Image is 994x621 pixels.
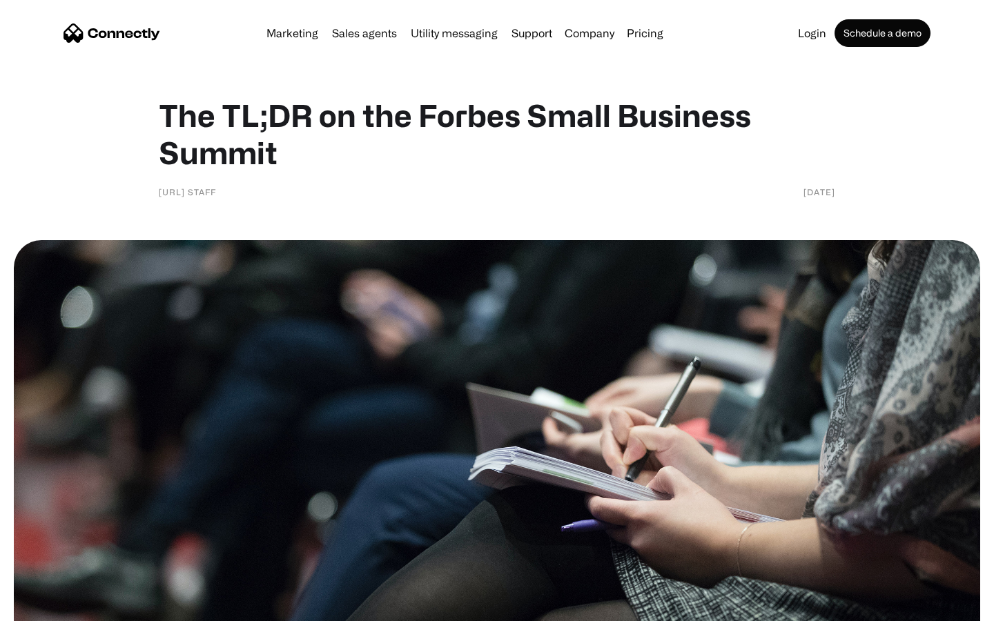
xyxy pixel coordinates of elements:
[565,23,614,43] div: Company
[803,185,835,199] div: [DATE]
[14,597,83,616] aside: Language selected: English
[792,28,832,39] a: Login
[159,185,216,199] div: [URL] Staff
[405,28,503,39] a: Utility messaging
[835,19,930,47] a: Schedule a demo
[261,28,324,39] a: Marketing
[327,28,402,39] a: Sales agents
[28,597,83,616] ul: Language list
[506,28,558,39] a: Support
[621,28,669,39] a: Pricing
[159,97,835,171] h1: The TL;DR on the Forbes Small Business Summit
